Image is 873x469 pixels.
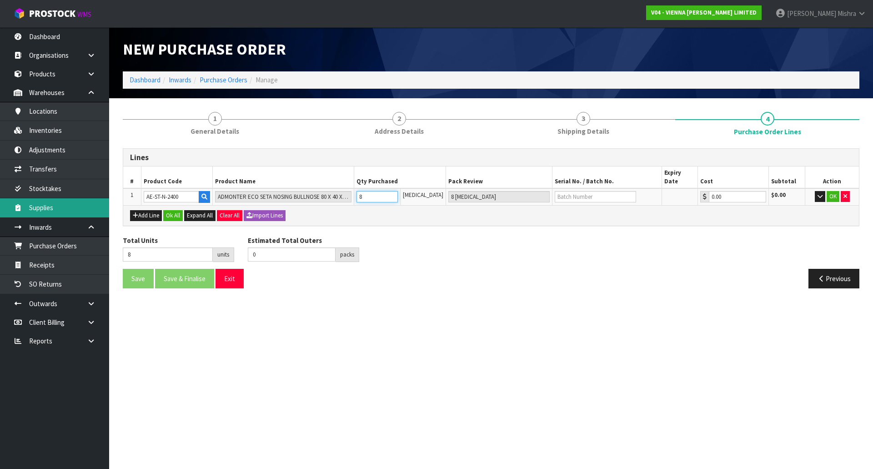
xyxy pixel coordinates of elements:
[336,247,359,262] div: packs
[356,191,398,202] input: Unit Qty
[130,153,852,162] h3: Lines
[14,8,25,19] img: cube-alt.png
[448,191,550,202] input: Pack Review
[734,127,801,136] span: Purchase Order Lines
[208,112,222,126] span: 1
[215,191,351,202] input: Product Name
[392,112,406,126] span: 2
[123,40,286,59] span: New Purchase Order
[248,236,322,245] label: Estimated Total Outers
[123,141,859,296] span: Purchase Order Lines
[141,166,212,188] th: Product Code
[646,5,762,20] a: V04 - VIENNA [PERSON_NAME] LIMITED
[771,191,786,199] strong: $0.00
[761,112,774,126] span: 4
[375,126,424,136] span: Address Details
[123,236,158,245] label: Total Units
[555,191,636,202] input: Batch Number
[123,247,213,262] input: Total Units
[123,269,154,288] button: Save
[787,9,836,18] span: [PERSON_NAME]
[191,126,239,136] span: General Details
[187,212,213,219] span: Expand All
[697,166,768,188] th: Cost
[248,247,336,262] input: Estimated Total Outers
[651,9,757,16] strong: V04 - VIENNA [PERSON_NAME] LIMITED
[144,191,199,202] input: Product Code
[446,166,552,188] th: Pack Review
[577,112,590,126] span: 3
[130,210,162,221] button: Add Line
[200,76,247,84] a: Purchase Orders
[403,191,443,199] span: [MEDICAL_DATA]
[216,269,244,288] button: Exit
[808,269,859,288] button: Previous
[769,166,805,188] th: Subtotal
[557,126,609,136] span: Shipping Details
[838,9,856,18] span: Mishra
[552,166,662,188] th: Serial No. / Batch No.
[184,210,216,221] button: Expand All
[130,191,133,199] span: 1
[354,166,446,188] th: Qty Purchased
[805,166,859,188] th: Action
[213,247,234,262] div: units
[123,166,141,188] th: #
[130,76,161,84] a: Dashboard
[155,269,214,288] button: Save & Finalise
[163,210,183,221] button: Ok All
[29,8,75,20] span: ProStock
[662,166,697,188] th: Expiry Date
[827,191,839,202] button: OK
[217,210,242,221] button: Clear All
[256,76,278,84] span: Manage
[244,210,286,221] button: Import Lines
[213,166,354,188] th: Product Name
[169,76,191,84] a: Inwards
[709,191,766,202] input: Cost
[77,10,91,19] small: WMS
